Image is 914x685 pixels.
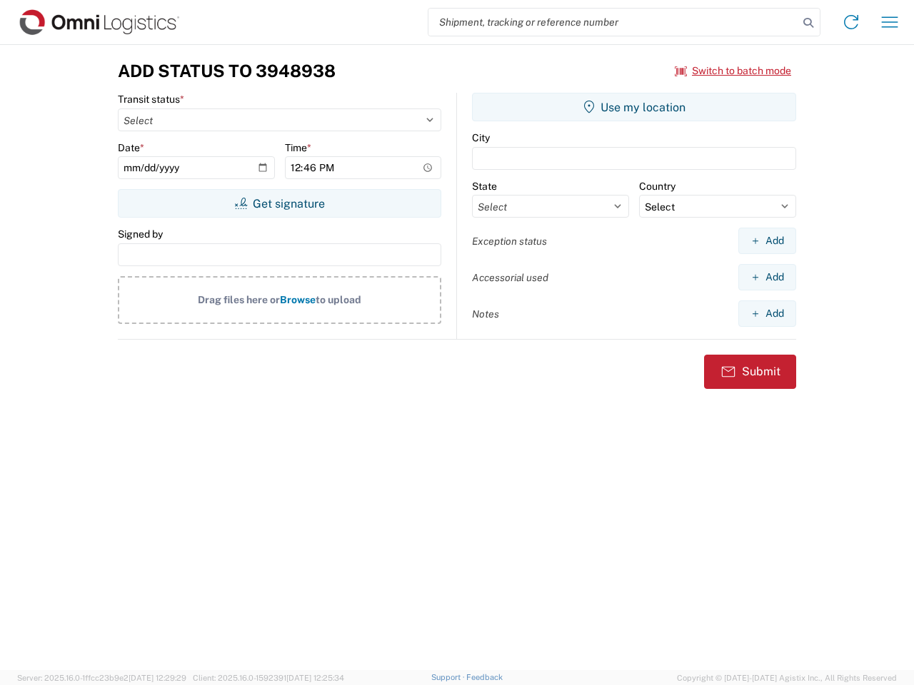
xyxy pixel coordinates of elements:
[472,235,547,248] label: Exception status
[286,674,344,682] span: [DATE] 12:25:34
[738,300,796,327] button: Add
[129,674,186,682] span: [DATE] 12:29:29
[193,674,344,682] span: Client: 2025.16.0-1592391
[428,9,798,36] input: Shipment, tracking or reference number
[738,228,796,254] button: Add
[639,180,676,193] label: Country
[675,59,791,83] button: Switch to batch mode
[472,308,499,320] label: Notes
[118,228,163,240] label: Signed by
[285,141,311,154] label: Time
[118,189,441,218] button: Get signature
[472,93,796,121] button: Use my location
[472,271,548,284] label: Accessorial used
[198,294,280,305] span: Drag files here or
[677,671,897,684] span: Copyright © [DATE]-[DATE] Agistix Inc., All Rights Reserved
[280,294,316,305] span: Browse
[118,141,144,154] label: Date
[704,355,796,389] button: Submit
[472,180,497,193] label: State
[118,93,184,106] label: Transit status
[738,264,796,290] button: Add
[472,131,490,144] label: City
[17,674,186,682] span: Server: 2025.16.0-1ffcc23b9e2
[316,294,361,305] span: to upload
[466,673,503,681] a: Feedback
[431,673,467,681] a: Support
[118,61,336,81] h3: Add Status to 3948938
